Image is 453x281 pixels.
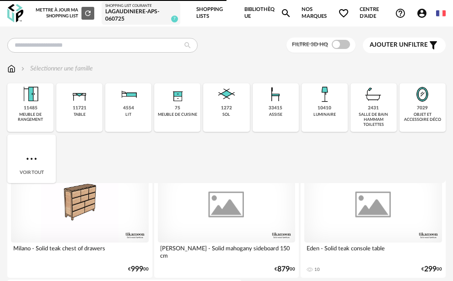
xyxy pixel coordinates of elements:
[73,105,86,111] div: 11721
[362,83,384,105] img: Salle%20de%20bain.png
[338,8,349,19] span: Heart Outline icon
[269,112,282,117] div: assise
[20,83,42,105] img: Meuble%20de%20rangement.png
[416,8,427,19] span: Account Circle icon
[7,161,152,277] a: 3D HQ Milano - Solid teak chest of drawers €99900
[277,266,290,272] span: 879
[171,16,178,22] span: 7
[292,42,328,47] span: Filtre 3D HQ
[313,83,335,105] img: Luminaire.png
[128,266,149,272] div: € 00
[411,83,433,105] img: Miroir.png
[370,41,428,49] span: filtre
[105,8,176,22] div: Lagaudiniere-APS-060725
[158,112,197,117] div: meuble de cuisine
[395,8,406,19] span: Help Circle Outline icon
[221,105,232,111] div: 1272
[314,267,320,272] div: 10
[402,112,443,123] div: objet et accessoire déco
[105,4,176,8] div: Shopping List courante
[360,6,406,20] span: Centre d'aideHelp Circle Outline icon
[353,112,394,128] div: salle de bain hammam toilettes
[7,4,23,23] img: OXP
[167,83,189,105] img: Rangement.png
[417,105,428,111] div: 7029
[7,135,56,183] div: Voir tout
[275,266,295,272] div: € 00
[318,105,331,111] div: 10410
[269,105,282,111] div: 33415
[313,112,336,117] div: luminaire
[11,243,149,261] div: Milano - Solid teak chest of drawers
[131,266,143,272] span: 999
[19,64,27,73] img: svg+xml;base64,PHN2ZyB3aWR0aD0iMTYiIGhlaWdodD0iMTYiIHZpZXdCb3g9IjAgMCAxNiAxNiIgZmlsbD0ibm9uZSIgeG...
[416,8,431,19] span: Account Circle icon
[280,8,291,19] span: Magnify icon
[7,64,16,73] img: svg+xml;base64,PHN2ZyB3aWR0aD0iMTYiIGhlaWdodD0iMTciIHZpZXdCb3g9IjAgMCAxNiAxNyIgZmlsbD0ibm9uZSIgeG...
[24,105,38,111] div: 11485
[19,64,93,73] div: Sélectionner une famille
[36,7,94,20] div: Mettre à jour ma Shopping List
[105,4,176,23] a: Shopping List courante Lagaudiniere-APS-060725 7
[222,112,230,117] div: sol
[363,38,446,53] button: Ajouter unfiltre Filter icon
[10,112,51,123] div: meuble de rangement
[74,112,86,117] div: table
[304,243,442,261] div: Eden - Solid teak console table
[424,266,437,272] span: 299
[216,83,237,105] img: Sol.png
[264,83,286,105] img: Assise.png
[158,243,296,261] div: [PERSON_NAME] - Solid mahogany sideboard 150 cm
[428,40,439,51] span: Filter icon
[301,161,446,277] a: 3D HQ Eden - Solid teak console table 10 €29900
[125,112,131,117] div: lit
[69,83,91,105] img: Table.png
[368,105,379,111] div: 2431
[370,42,408,48] span: Ajouter un
[118,83,140,105] img: Literie.png
[84,11,92,15] span: Refresh icon
[123,105,134,111] div: 4554
[175,105,180,111] div: 75
[24,151,39,166] img: more.7b13dc1.svg
[154,161,299,277] a: 3D HQ [PERSON_NAME] - Solid mahogany sideboard 150 cm €87900
[421,266,442,272] div: € 00
[436,9,446,18] img: fr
